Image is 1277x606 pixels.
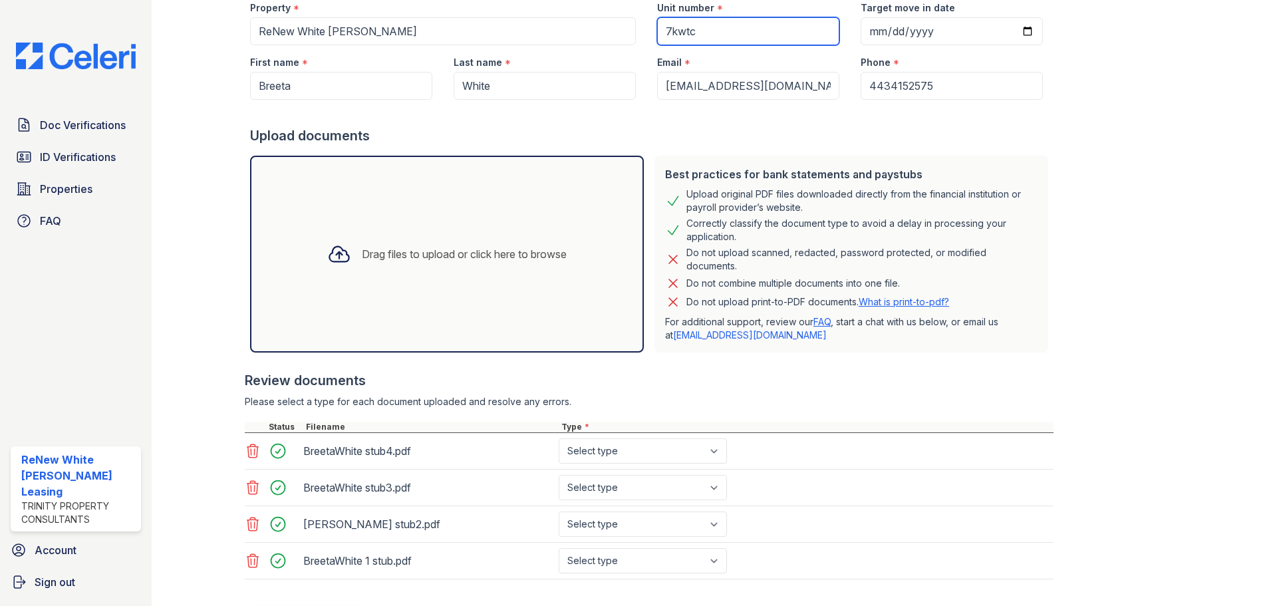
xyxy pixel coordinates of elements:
span: Doc Verifications [40,117,126,133]
div: Upload original PDF files downloaded directly from the financial institution or payroll provider’... [686,188,1038,214]
label: Last name [454,56,502,69]
a: What is print-to-pdf? [859,296,949,307]
label: Target move in date [861,1,955,15]
a: Doc Verifications [11,112,141,138]
a: Sign out [5,569,146,595]
div: [PERSON_NAME] stub2.pdf [303,514,553,535]
p: For additional support, review our , start a chat with us below, or email us at [665,315,1038,342]
div: Status [266,422,303,432]
div: BreetaWhite stub3.pdf [303,477,553,498]
div: BreetaWhite 1 stub.pdf [303,550,553,571]
label: First name [250,56,299,69]
a: [EMAIL_ADDRESS][DOMAIN_NAME] [673,329,827,341]
a: ID Verifications [11,144,141,170]
label: Unit number [657,1,714,15]
a: Properties [11,176,141,202]
label: Phone [861,56,891,69]
div: ReNew White [PERSON_NAME] Leasing [21,452,136,500]
div: Upload documents [250,126,1054,145]
div: Do not combine multiple documents into one file. [686,275,900,291]
span: Account [35,542,76,558]
p: Do not upload print-to-PDF documents. [686,295,949,309]
div: Do not upload scanned, redacted, password protected, or modified documents. [686,246,1038,273]
div: Please select a type for each document uploaded and resolve any errors. [245,395,1054,408]
div: Review documents [245,371,1054,390]
div: Best practices for bank statements and paystubs [665,166,1038,182]
label: Email [657,56,682,69]
a: FAQ [813,316,831,327]
div: Correctly classify the document type to avoid a delay in processing your application. [686,217,1038,243]
span: FAQ [40,213,61,229]
span: ID Verifications [40,149,116,165]
div: BreetaWhite stub4.pdf [303,440,553,462]
div: Type [559,422,1054,432]
a: Account [5,537,146,563]
span: Sign out [35,574,75,590]
div: Drag files to upload or click here to browse [362,246,567,262]
a: FAQ [11,208,141,234]
img: CE_Logo_Blue-a8612792a0a2168367f1c8372b55b34899dd931a85d93a1a3d3e32e68fde9ad4.png [5,43,146,69]
span: Properties [40,181,92,197]
label: Property [250,1,291,15]
div: Filename [303,422,559,432]
div: Trinity Property Consultants [21,500,136,526]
